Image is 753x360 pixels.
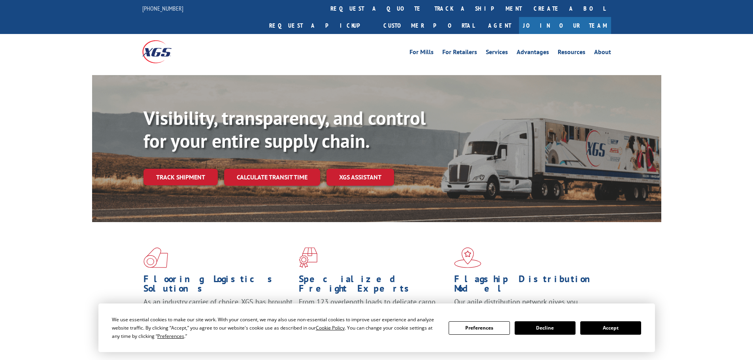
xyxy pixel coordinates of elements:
[263,17,377,34] a: Request a pickup
[410,49,434,58] a: For Mills
[142,4,183,12] a: [PHONE_NUMBER]
[517,49,549,58] a: Advantages
[377,17,480,34] a: Customer Portal
[594,49,611,58] a: About
[299,297,448,332] p: From 123 overlength loads to delicate cargo, our experienced staff knows the best way to move you...
[580,321,641,335] button: Accept
[112,315,439,340] div: We use essential cookies to make our site work. With your consent, we may also use non-essential ...
[143,169,218,185] a: Track shipment
[316,324,345,331] span: Cookie Policy
[454,297,600,316] span: Our agile distribution network gives you nationwide inventory management on demand.
[454,247,481,268] img: xgs-icon-flagship-distribution-model-red
[224,169,320,186] a: Calculate transit time
[442,49,477,58] a: For Retailers
[454,274,604,297] h1: Flagship Distribution Model
[299,274,448,297] h1: Specialized Freight Experts
[558,49,585,58] a: Resources
[519,17,611,34] a: Join Our Team
[143,247,168,268] img: xgs-icon-total-supply-chain-intelligence-red
[486,49,508,58] a: Services
[326,169,394,186] a: XGS ASSISTANT
[515,321,576,335] button: Decline
[299,247,317,268] img: xgs-icon-focused-on-flooring-red
[480,17,519,34] a: Agent
[143,106,426,153] b: Visibility, transparency, and control for your entire supply chain.
[143,297,293,325] span: As an industry carrier of choice, XGS has brought innovation and dedication to flooring logistics...
[157,333,184,339] span: Preferences
[98,303,655,352] div: Cookie Consent Prompt
[449,321,510,335] button: Preferences
[143,274,293,297] h1: Flooring Logistics Solutions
